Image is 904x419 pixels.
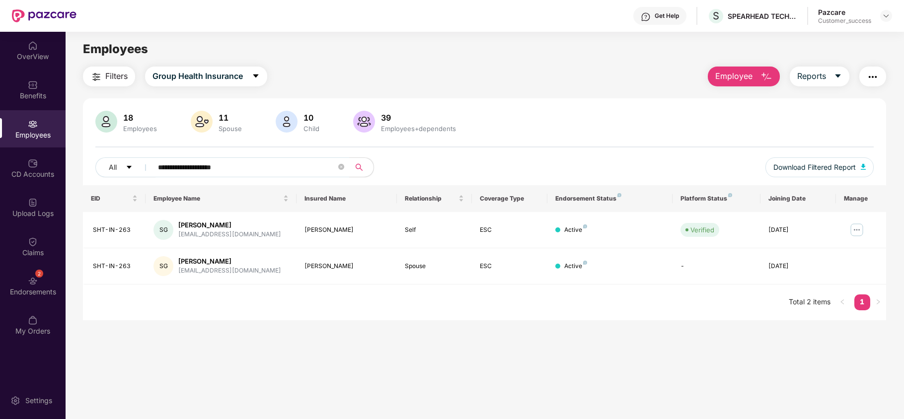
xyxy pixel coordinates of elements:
li: 1 [854,294,870,310]
img: svg+xml;base64,PHN2ZyB4bWxucz0iaHR0cDovL3d3dy53My5vcmcvMjAwMC9zdmciIHhtbG5zOnhsaW5rPSJodHRwOi8vd3... [276,111,298,133]
img: svg+xml;base64,PHN2ZyBpZD0iRW5kb3JzZW1lbnRzIiB4bWxucz0iaHR0cDovL3d3dy53My5vcmcvMjAwMC9zdmciIHdpZH... [28,276,38,286]
button: Download Filtered Report [765,157,874,177]
span: close-circle [338,163,344,172]
div: Settings [22,396,55,406]
div: Employees [121,125,159,133]
div: 2 [35,270,43,278]
span: Relationship [405,195,457,203]
button: right [870,294,886,310]
img: svg+xml;base64,PHN2ZyB4bWxucz0iaHR0cDovL3d3dy53My5vcmcvMjAwMC9zdmciIHdpZHRoPSI4IiBoZWlnaHQ9IjgiIH... [583,224,587,228]
img: svg+xml;base64,PHN2ZyB4bWxucz0iaHR0cDovL3d3dy53My5vcmcvMjAwMC9zdmciIHhtbG5zOnhsaW5rPSJodHRwOi8vd3... [861,164,866,170]
div: [PERSON_NAME] [178,220,281,230]
div: [DATE] [768,225,828,235]
span: caret-down [252,72,260,81]
span: S [713,10,719,22]
span: Employee Name [153,195,281,203]
td: - [673,248,760,284]
li: Total 2 items [789,294,830,310]
span: Reports [797,70,826,82]
img: svg+xml;base64,PHN2ZyBpZD0iU2V0dGluZy0yMHgyMCIgeG1sbnM9Imh0dHA6Ly93d3cudzMub3JnLzIwMDAvc3ZnIiB3aW... [10,396,20,406]
span: Employee [715,70,753,82]
div: [PERSON_NAME] [304,225,389,235]
div: Verified [690,225,714,235]
div: Child [301,125,321,133]
img: svg+xml;base64,PHN2ZyB4bWxucz0iaHR0cDovL3d3dy53My5vcmcvMjAwMC9zdmciIHdpZHRoPSI4IiBoZWlnaHQ9IjgiIH... [583,261,587,265]
div: [PERSON_NAME] [304,262,389,271]
img: svg+xml;base64,PHN2ZyB4bWxucz0iaHR0cDovL3d3dy53My5vcmcvMjAwMC9zdmciIHdpZHRoPSI4IiBoZWlnaHQ9IjgiIH... [617,193,621,197]
div: ESC [480,262,539,271]
div: Spouse [405,262,464,271]
img: svg+xml;base64,PHN2ZyBpZD0iSGVscC0zMngzMiIgeG1sbnM9Imh0dHA6Ly93d3cudzMub3JnLzIwMDAvc3ZnIiB3aWR0aD... [641,12,651,22]
img: svg+xml;base64,PHN2ZyBpZD0iQmVuZWZpdHMiIHhtbG5zPSJodHRwOi8vd3d3LnczLm9yZy8yMDAwL3N2ZyIgd2lkdGg9Ij... [28,80,38,90]
span: EID [91,195,130,203]
img: svg+xml;base64,PHN2ZyBpZD0iTXlfT3JkZXJzIiBkYXRhLW5hbWU9Ik15IE9yZGVycyIgeG1sbnM9Imh0dHA6Ly93d3cudz... [28,315,38,325]
div: 39 [379,113,458,123]
span: Download Filtered Report [773,162,856,173]
th: Relationship [397,185,472,212]
span: right [875,299,881,305]
div: [PERSON_NAME] [178,257,281,266]
span: Group Health Insurance [152,70,243,82]
th: Joining Date [760,185,836,212]
div: Platform Status [680,195,753,203]
li: Previous Page [834,294,850,310]
img: svg+xml;base64,PHN2ZyB4bWxucz0iaHR0cDovL3d3dy53My5vcmcvMjAwMC9zdmciIHhtbG5zOnhsaW5rPSJodHRwOi8vd3... [95,111,117,133]
th: Coverage Type [472,185,547,212]
div: Get Help [655,12,679,20]
span: All [109,162,117,173]
th: Manage [836,185,886,212]
div: SG [153,256,173,276]
img: New Pazcare Logo [12,9,76,22]
button: Reportscaret-down [790,67,849,86]
div: 11 [217,113,244,123]
img: svg+xml;base64,PHN2ZyBpZD0iQ2xhaW0iIHhtbG5zPSJodHRwOi8vd3d3LnczLm9yZy8yMDAwL3N2ZyIgd2lkdGg9IjIwIi... [28,237,38,247]
div: SHT-IN-263 [93,225,138,235]
span: caret-down [834,72,842,81]
th: Insured Name [297,185,397,212]
div: 18 [121,113,159,123]
span: search [349,163,369,171]
button: Filters [83,67,135,86]
div: Active [564,225,587,235]
img: svg+xml;base64,PHN2ZyBpZD0iRHJvcGRvd24tMzJ4MzIiIHhtbG5zPSJodHRwOi8vd3d3LnczLm9yZy8yMDAwL3N2ZyIgd2... [882,12,890,20]
span: Filters [105,70,128,82]
div: SPEARHEAD TECHNOLOGY INDIA PRIVATE LIMITED [728,11,797,21]
div: Pazcare [818,7,871,17]
img: manageButton [849,222,865,238]
button: search [349,157,374,177]
div: Spouse [217,125,244,133]
span: caret-down [126,164,133,172]
th: EID [83,185,146,212]
div: [EMAIL_ADDRESS][DOMAIN_NAME] [178,266,281,276]
img: svg+xml;base64,PHN2ZyB4bWxucz0iaHR0cDovL3d3dy53My5vcmcvMjAwMC9zdmciIHhtbG5zOnhsaW5rPSJodHRwOi8vd3... [353,111,375,133]
img: svg+xml;base64,PHN2ZyB4bWxucz0iaHR0cDovL3d3dy53My5vcmcvMjAwMC9zdmciIHdpZHRoPSIyNCIgaGVpZ2h0PSIyNC... [867,71,879,83]
div: Self [405,225,464,235]
img: svg+xml;base64,PHN2ZyBpZD0iQ0RfQWNjb3VudHMiIGRhdGEtbmFtZT0iQ0QgQWNjb3VudHMiIHhtbG5zPSJodHRwOi8vd3... [28,158,38,168]
img: svg+xml;base64,PHN2ZyB4bWxucz0iaHR0cDovL3d3dy53My5vcmcvMjAwMC9zdmciIHdpZHRoPSIyNCIgaGVpZ2h0PSIyNC... [90,71,102,83]
img: svg+xml;base64,PHN2ZyB4bWxucz0iaHR0cDovL3d3dy53My5vcmcvMjAwMC9zdmciIHhtbG5zOnhsaW5rPSJodHRwOi8vd3... [760,71,772,83]
img: svg+xml;base64,PHN2ZyBpZD0iRW1wbG95ZWVzIiB4bWxucz0iaHR0cDovL3d3dy53My5vcmcvMjAwMC9zdmciIHdpZHRoPS... [28,119,38,129]
div: [DATE] [768,262,828,271]
div: ESC [480,225,539,235]
div: SHT-IN-263 [93,262,138,271]
span: left [839,299,845,305]
th: Employee Name [146,185,296,212]
div: SG [153,220,173,240]
div: Employees+dependents [379,125,458,133]
div: Endorsement Status [555,195,665,203]
img: svg+xml;base64,PHN2ZyBpZD0iSG9tZSIgeG1sbnM9Imh0dHA6Ly93d3cudzMub3JnLzIwMDAvc3ZnIiB3aWR0aD0iMjAiIG... [28,41,38,51]
div: 10 [301,113,321,123]
button: left [834,294,850,310]
span: Employees [83,42,148,56]
button: Allcaret-down [95,157,156,177]
div: [EMAIL_ADDRESS][DOMAIN_NAME] [178,230,281,239]
button: Group Health Insurancecaret-down [145,67,267,86]
a: 1 [854,294,870,309]
img: svg+xml;base64,PHN2ZyB4bWxucz0iaHR0cDovL3d3dy53My5vcmcvMjAwMC9zdmciIHdpZHRoPSI4IiBoZWlnaHQ9IjgiIH... [728,193,732,197]
li: Next Page [870,294,886,310]
img: svg+xml;base64,PHN2ZyB4bWxucz0iaHR0cDovL3d3dy53My5vcmcvMjAwMC9zdmciIHhtbG5zOnhsaW5rPSJodHRwOi8vd3... [191,111,213,133]
img: svg+xml;base64,PHN2ZyBpZD0iVXBsb2FkX0xvZ3MiIGRhdGEtbmFtZT0iVXBsb2FkIExvZ3MiIHhtbG5zPSJodHRwOi8vd3... [28,198,38,208]
span: close-circle [338,164,344,170]
button: Employee [708,67,780,86]
div: Active [564,262,587,271]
